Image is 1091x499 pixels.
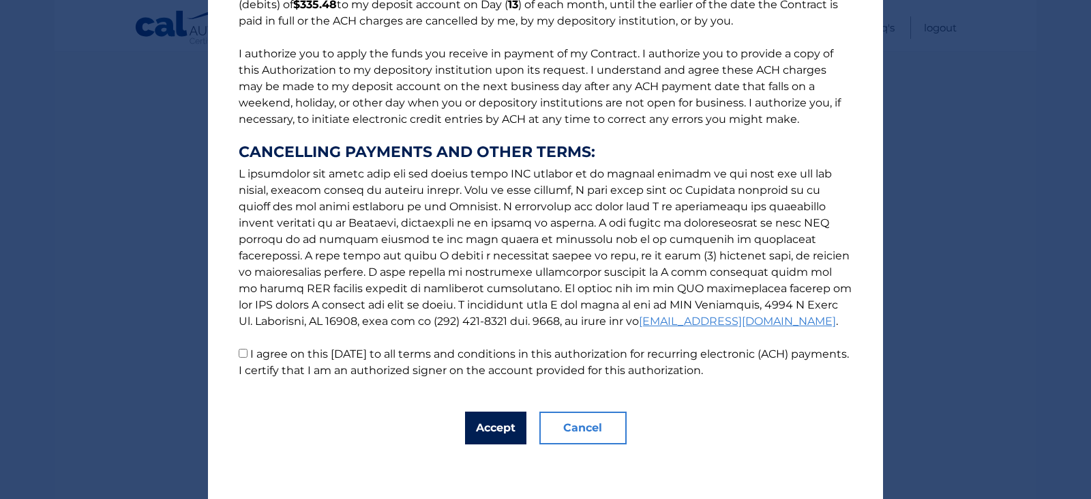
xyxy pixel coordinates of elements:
button: Cancel [539,412,627,444]
strong: CANCELLING PAYMENTS AND OTHER TERMS: [239,144,852,160]
button: Accept [465,412,526,444]
label: I agree on this [DATE] to all terms and conditions in this authorization for recurring electronic... [239,347,849,377]
a: [EMAIL_ADDRESS][DOMAIN_NAME] [639,315,836,328]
